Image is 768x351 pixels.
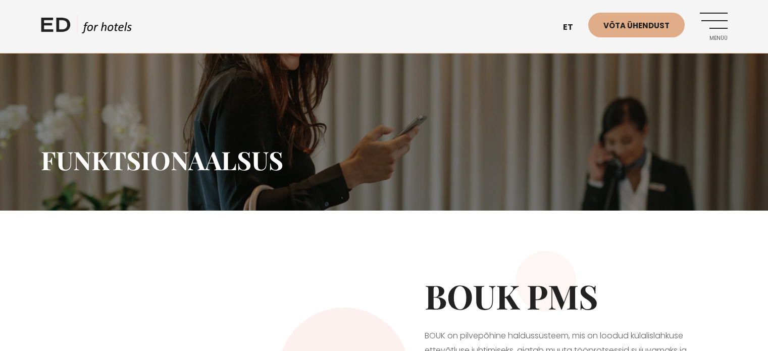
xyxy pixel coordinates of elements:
a: et [558,15,588,40]
h1: BOUK PMS [425,276,687,316]
a: Menüü [700,13,728,40]
span: Menüü [700,35,728,41]
a: Võta ühendust [588,13,685,37]
a: ED HOTELS [41,15,132,40]
span: FUNKTSIONAALSUS [41,143,283,177]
